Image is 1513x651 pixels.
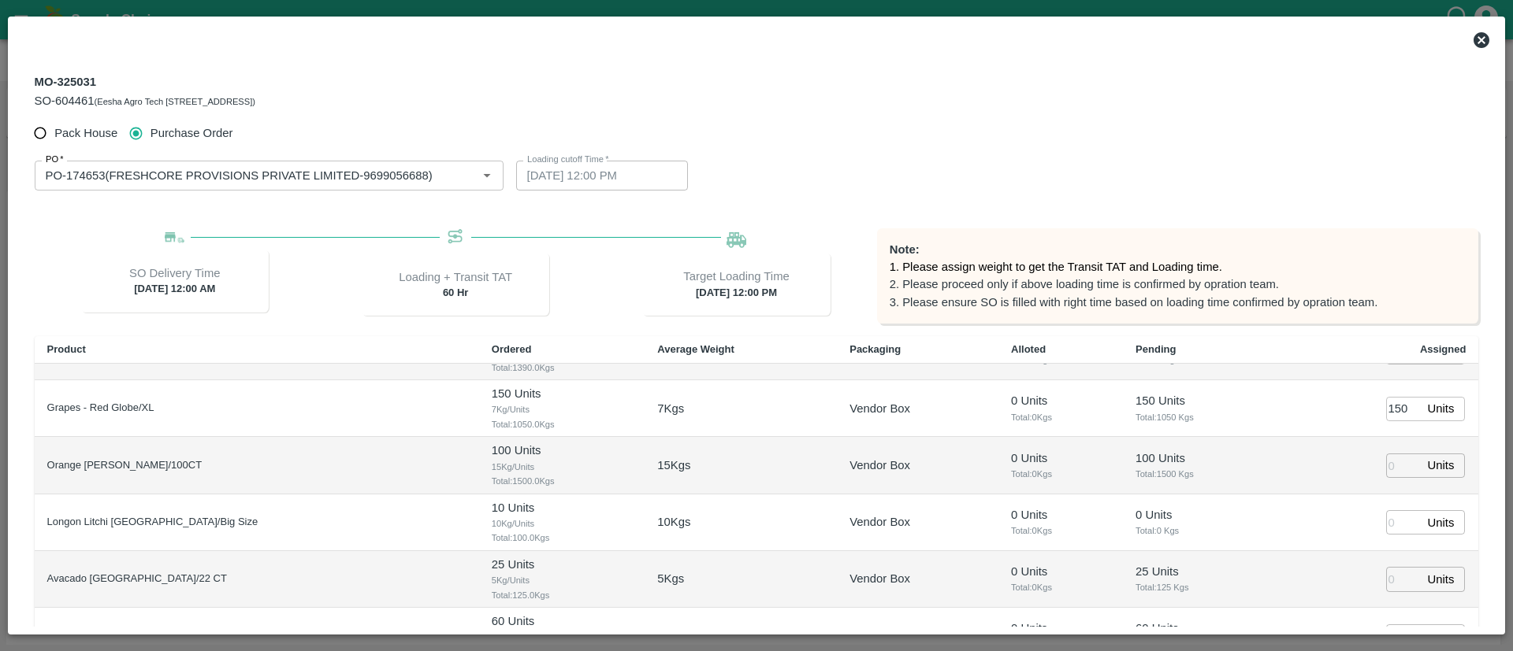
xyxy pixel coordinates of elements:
[683,268,790,285] p: Target Loading Time
[1136,506,1267,523] p: 0 Units
[1011,410,1110,424] span: Total: 0 Kgs
[81,250,269,313] div: [DATE] 12:00 AM
[129,264,220,282] p: SO Delivery Time
[492,531,633,545] span: Total: 100.0 Kgs
[35,72,255,109] div: MO-325031
[35,494,479,551] td: Longon Litchi [GEOGRAPHIC_DATA]/Big Size
[446,228,466,248] img: Transit
[54,124,117,142] span: Pack House
[399,268,512,286] p: Loading + Transit TAT
[657,457,690,474] p: 15 Kgs
[642,253,830,316] div: [DATE] 12:00 PM
[1136,343,1176,355] b: Pending
[849,457,910,474] p: Vendor Box
[492,499,633,516] p: 10 Units
[1136,410,1267,424] span: Total: 1050 Kgs
[1428,457,1455,474] p: Units
[1386,567,1421,591] input: 0
[46,154,64,166] label: PO
[657,570,684,587] p: 5 Kgs
[1136,392,1267,409] p: 150 Units
[849,343,901,355] b: Packaging
[492,385,633,402] p: 150 Units
[35,551,479,608] td: Avacado [GEOGRAPHIC_DATA]/22 CT
[492,573,633,587] span: 5 Kg/Units
[890,243,920,256] b: Note:
[890,294,1467,311] p: 3. Please ensure SO is filled with right time based on loading time confirmed by opration team.
[1386,397,1421,421] input: 0
[35,94,95,107] span: SO-604461
[492,612,633,630] p: 60 Units
[165,232,184,244] img: Delivery
[1011,467,1110,481] span: Total: 0 Kgs
[492,402,633,416] span: 7 Kg/Units
[151,124,233,142] span: Purchase Order
[492,516,633,531] span: 10 Kg/Units
[35,437,479,494] td: Orange [PERSON_NAME]/100CT
[890,258,1467,276] p: 1. Please assign weight to get the Transit TAT and Loading time.
[657,513,690,531] p: 10 Kgs
[527,154,609,166] label: Loading cutoff Time
[1428,571,1455,588] p: Units
[1428,514,1455,531] p: Units
[849,513,910,531] p: Vendor Box
[1136,563,1267,580] p: 25 Units
[1011,580,1110,594] span: Total: 0 Kgs
[1011,523,1110,538] span: Total: 0 Kgs
[39,165,452,186] input: Select PO
[492,343,532,355] b: Ordered
[1420,343,1467,355] b: Assigned
[1386,510,1421,534] input: 0
[849,400,910,417] p: Vendor Box
[492,442,633,459] p: 100 Units
[1386,453,1421,478] input: 0
[35,380,479,437] td: Grapes - Red Globe/XL
[492,556,633,573] p: 25 Units
[1386,624,1421,649] input: 0
[657,343,734,355] b: Average Weight
[35,92,255,109] div: (Eesha Agro Tech [STREET_ADDRESS])
[890,276,1467,293] p: 2. Please proceed only if above loading time is confirmed by opration team.
[516,161,677,190] input: Choose date, selected date is Sep 11, 2025
[1011,620,1110,637] p: 0 Units
[1011,506,1110,523] p: 0 Units
[492,588,633,602] span: Total: 125.0 Kgs
[492,474,633,488] span: Total: 1500.0 Kgs
[1136,580,1267,594] span: Total: 125 Kgs
[1011,392,1110,409] p: 0 Units
[657,400,684,417] p: 7 Kgs
[1136,523,1267,538] span: Total: 0 Kgs
[477,165,497,186] button: Open
[1011,563,1110,580] p: 0 Units
[492,417,633,431] span: Total: 1050.0 Kgs
[849,570,910,587] p: Vendor Box
[1136,620,1267,637] p: 60 Units
[47,343,86,355] b: Product
[1136,467,1267,481] span: Total: 1500 Kgs
[492,361,633,375] span: Total: 1390.0 Kgs
[1428,400,1455,417] p: Units
[727,228,746,247] img: Loading
[1011,449,1110,467] p: 0 Units
[1136,449,1267,467] p: 100 Units
[492,460,633,474] span: 15 Kg/Units
[362,253,549,316] div: 60 Hr
[1011,343,1046,355] b: Alloted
